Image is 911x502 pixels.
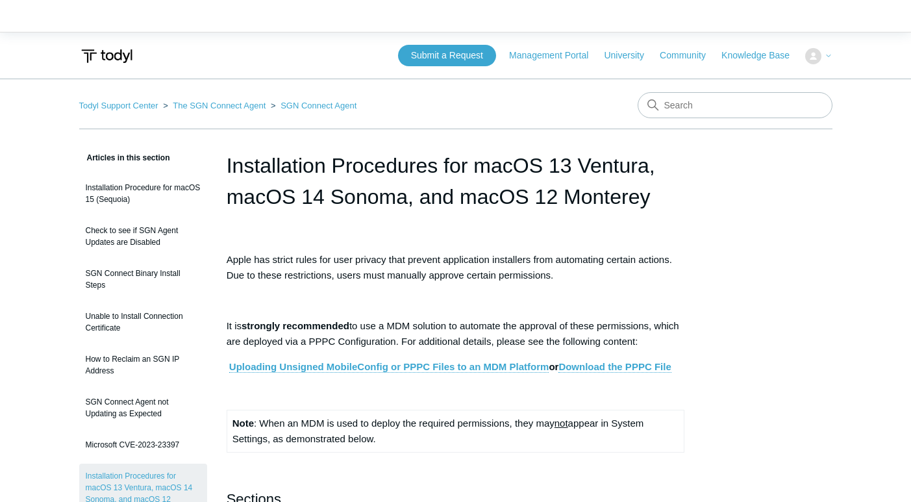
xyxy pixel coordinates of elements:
[79,175,207,212] a: Installation Procedure for macOS 15 (Sequoia)
[268,101,356,110] li: SGN Connect Agent
[227,410,684,453] td: : When an MDM is used to deploy the required permissions, they may appear in System Settings, as ...
[79,433,207,457] a: Microsoft CVE-2023-23397
[227,150,685,212] h1: Installation Procedures for macOS 13 Ventura, macOS 14 Sonoma, and macOS 12 Monterey
[79,304,207,340] a: Unable to Install Connection Certificate
[229,361,671,373] strong: or
[242,320,349,331] strong: strongly recommended
[232,418,254,429] strong: Note
[281,101,356,110] a: SGN Connect Agent
[558,361,671,373] a: Download the PPPC File
[173,101,266,110] a: The SGN Connect Agent
[555,418,568,429] span: not
[660,49,719,62] a: Community
[638,92,832,118] input: Search
[398,45,496,66] a: Submit a Request
[79,218,207,255] a: Check to see if SGN Agent Updates are Disabled
[79,101,158,110] a: Todyl Support Center
[227,318,685,349] p: It is to use a MDM solution to automate the approval of these permissions, which are deployed via...
[229,361,549,373] a: Uploading Unsigned MobileConfig or PPPC Files to an MDM Platform
[509,49,601,62] a: Management Portal
[721,49,803,62] a: Knowledge Base
[227,252,685,283] p: Apple has strict rules for user privacy that prevent application installers from automating certa...
[604,49,656,62] a: University
[79,390,207,426] a: SGN Connect Agent not Updating as Expected
[79,44,134,68] img: Todyl Support Center Help Center home page
[79,347,207,383] a: How to Reclaim an SGN IP Address
[79,153,170,162] span: Articles in this section
[79,101,161,110] li: Todyl Support Center
[79,261,207,297] a: SGN Connect Binary Install Steps
[160,101,268,110] li: The SGN Connect Agent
